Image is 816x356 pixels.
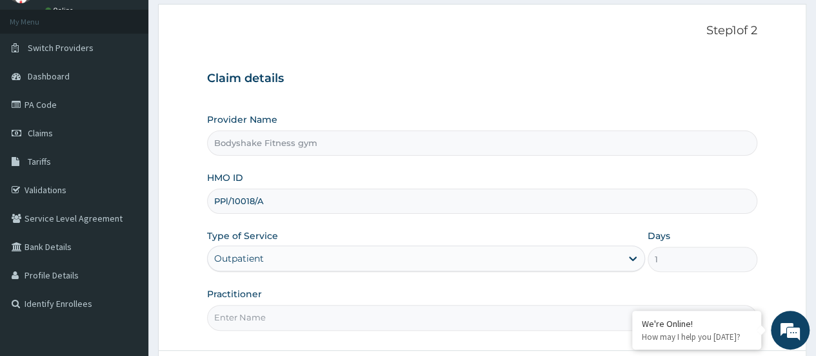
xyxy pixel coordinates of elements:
[207,288,262,300] label: Practitioner
[28,127,53,139] span: Claims
[207,229,278,242] label: Type of Service
[45,6,76,15] a: Online
[642,318,751,330] div: We're Online!
[24,65,52,97] img: d_794563401_company_1708531726252_794563401
[28,42,94,54] span: Switch Providers
[648,229,670,242] label: Days
[28,70,70,82] span: Dashboard
[28,156,51,167] span: Tariffs
[6,227,246,272] textarea: Type your message and hit 'Enter'
[207,72,757,86] h3: Claim details
[207,113,277,126] label: Provider Name
[642,331,751,342] p: How may I help you today?
[212,6,243,37] div: Minimize live chat window
[207,189,757,214] input: Enter HMO ID
[207,305,757,330] input: Enter Name
[207,24,757,38] p: Step 1 of 2
[67,72,217,89] div: Chat with us now
[207,171,243,184] label: HMO ID
[75,99,178,230] span: We're online!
